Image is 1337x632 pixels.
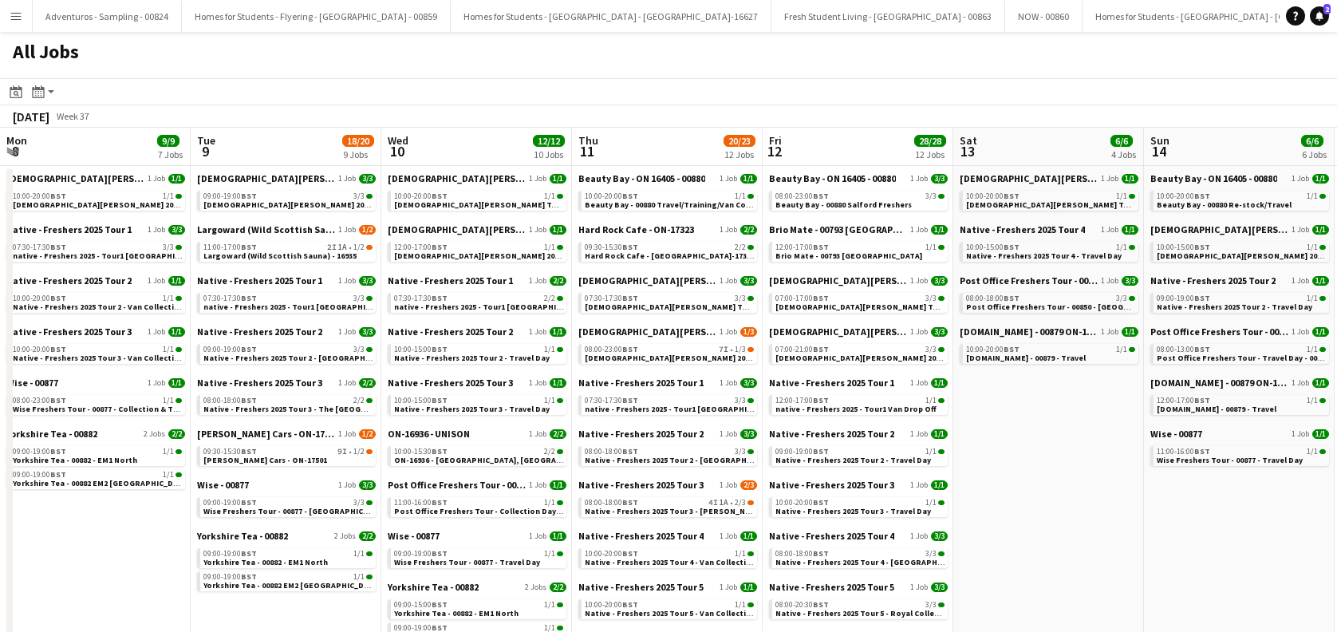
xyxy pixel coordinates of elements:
button: NOW - 00860 [1005,1,1083,32]
span: 3/3 [163,243,174,251]
span: 1/1 [1116,346,1127,354]
span: BST [432,191,448,201]
a: Brio Mate - 00793 [GEOGRAPHIC_DATA]1 Job1/1 [769,223,948,235]
span: 3/3 [925,192,937,200]
a: 08:00-23:00BST3/3Beauty Bay - 00880 Salford Freshers [775,191,945,209]
span: native - Freshers 2025 - Tour1 Glasgow Caledonian [203,302,396,312]
span: 1A [338,243,347,251]
span: Lady Garden 2025 Tour 2 - 00848 [1150,223,1288,235]
span: 07:30-17:30 [394,294,448,302]
span: 1/1 [550,174,566,184]
a: [DEMOGRAPHIC_DATA][PERSON_NAME] 2025 Tour 2 - 008481 Job1/3 [578,326,757,338]
span: BST [50,344,66,354]
span: BST [50,242,66,252]
div: Brio Mate - 00793 [GEOGRAPHIC_DATA]1 Job1/112:00-17:00BST1/1Brio Mate - 00793 [GEOGRAPHIC_DATA] [769,223,948,275]
a: Native - Freshers 2025 Tour 31 Job2/2 [197,377,376,389]
a: [DEMOGRAPHIC_DATA][PERSON_NAME] 2025 Tour 2 - 008481 Job3/3 [197,172,376,184]
a: Post Office Freshers Tour - 008501 Job3/3 [960,275,1138,286]
span: BST [1004,344,1020,354]
span: BST [622,344,638,354]
span: Native - Freshers 2025 Tour 2 - Travel Day [1157,302,1312,312]
span: 1 Job [1101,225,1118,235]
div: Native - Freshers 2025 Tour 11 Job3/307:30-17:30BST3/3native - Freshers 2025 - Tour1 [GEOGRAPHIC_... [6,223,185,275]
span: 1/1 [1312,327,1329,337]
span: Beauty Bay - ON 16405 - 00880 [769,172,896,184]
a: [DEMOGRAPHIC_DATA][PERSON_NAME] 2025 Tour 2 - 008481 Job1/1 [388,223,566,235]
a: Native - Freshers 2025 Tour 41 Job1/1 [960,223,1138,235]
span: 3/3 [359,276,376,286]
a: 10:00-20:00BST1/1Native - Freshers 2025 Tour 2 - Van Collection & Travel Day [13,293,182,311]
span: 1 Job [529,174,546,184]
span: Wise - 00877 [6,377,58,389]
span: 1/1 [163,192,174,200]
span: 10:00-20:00 [966,192,1020,200]
a: [DOMAIN_NAME] - 00879 ON-162111 Job1/1 [960,326,1138,338]
span: 08:00-13:00 [1157,346,1210,354]
span: 10:00-15:00 [1157,243,1210,251]
a: Native - Freshers 2025 Tour 11 Job2/2 [388,275,566,286]
span: 1/1 [1312,276,1329,286]
span: 1/1 [735,192,746,200]
span: 11:00-17:00 [203,243,257,251]
span: 1 Job [910,174,928,184]
span: 10:00-20:00 [1157,192,1210,200]
div: Native - Freshers 2025 Tour 31 Job2/208:00-18:00BST2/2Native - Freshers 2025 Tour 3 - The [GEOGRA... [197,377,376,428]
span: 1/1 [1116,192,1127,200]
span: 1 Job [529,327,546,337]
a: 10:00-20:00BST1/1[DEMOGRAPHIC_DATA][PERSON_NAME] Tour 1 - Collection Day - 00848 [394,191,563,209]
span: 1/1 [740,174,757,184]
span: 1 Job [338,174,356,184]
span: 09:30-15:30 [585,243,638,251]
span: 1 Job [1292,327,1309,337]
span: 07:30-17:30 [13,243,66,251]
span: 08:00-23:00 [775,192,829,200]
span: Lady Garden 2025 Tour 1 - 00848 [578,275,716,286]
span: Native - Freshers 2025 Tour 2 [388,326,513,338]
span: 09:00-19:00 [203,192,257,200]
span: 1/1 [1312,225,1329,235]
span: 1 Job [910,327,928,337]
span: BST [622,293,638,303]
span: BST [813,242,829,252]
span: Native - Freshers 2025 Tour 2 - Van Collection & Travel Day [13,302,234,312]
span: 3/3 [353,294,365,302]
span: 1 Job [910,276,928,286]
div: Native - Freshers 2025 Tour 21 Job1/110:00-20:00BST1/1Native - Freshers 2025 Tour 2 - Van Collect... [6,275,185,326]
span: 1 Job [338,225,356,235]
span: BST [813,191,829,201]
span: Lady Garden 2025 Tour 2 - 00848 [197,172,335,184]
span: 1/1 [925,243,937,251]
a: 07:30-17:30BST3/3native - Freshers 2025 - Tour1 [GEOGRAPHIC_DATA] [13,242,182,260]
span: Post Office Freshers Tour - 00850 - Manchester Central [966,302,1178,312]
span: Lady Garden 2025 Tour 2 - 00848 - Travel Day [13,199,280,210]
span: 1 Job [529,225,546,235]
span: Brio Mate - 00793 Birmingham [775,251,922,261]
span: 1 Job [720,174,737,184]
span: 3/3 [931,174,948,184]
span: BST [622,191,638,201]
a: 07:30-17:30BST3/3[DEMOGRAPHIC_DATA][PERSON_NAME] Tour 1 - 00848 - [GEOGRAPHIC_DATA][PERSON_NAME] [585,293,754,311]
span: Largoward (Wild Scottish Sauna) - ON-16935 [197,223,335,235]
span: 10:00-20:00 [966,346,1020,354]
a: Wise - 008771 Job1/1 [6,377,185,389]
span: BST [1004,242,1020,252]
span: 1 Job [148,174,165,184]
div: Native - Freshers 2025 Tour 31 Job1/110:00-15:00BST1/1Native - Freshers 2025 Tour 3 - Travel Day [388,377,566,428]
span: Trip.com - 00879 - Travel [966,353,1086,363]
div: Beauty Bay - ON 16405 - 008801 Job1/110:00-20:00BST1/1Beauty Bay - 00880 Re-stock/Travel [1150,172,1329,223]
span: 1 Job [529,276,546,286]
a: Native - Freshers 2025 Tour 11 Job3/3 [6,223,185,235]
span: 1/1 [163,294,174,302]
span: Native - Freshers 2025 Tour 3 - Van Collection & Travel Day [13,353,234,363]
span: Post Office Freshers Tour - 00850 [960,275,1098,286]
span: BST [50,293,66,303]
span: Lady Garden 2025 Tour 2 - 00848 - Salford University [775,353,1083,363]
span: 3/3 [931,327,948,337]
span: Hard Rock Cafe - ON-17323 Edinburgh [585,251,837,261]
a: 10:00-20:00BST1/1[DEMOGRAPHIC_DATA][PERSON_NAME] Tour 1 - 00848 - Travel Day [966,191,1135,209]
a: 10:00-15:00BST1/1Native - Freshers 2025 Tour 4 - Travel Day [966,242,1135,260]
span: 3/3 [925,346,937,354]
div: Wise - 008771 Job1/108:00-23:00BST1/1Wise Freshers Tour - 00877 - Collection & Travel Day [6,377,185,428]
a: [DEMOGRAPHIC_DATA][PERSON_NAME] 2025 Tour 1 - 008481 Job1/1 [960,172,1138,184]
span: 2/2 [550,276,566,286]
